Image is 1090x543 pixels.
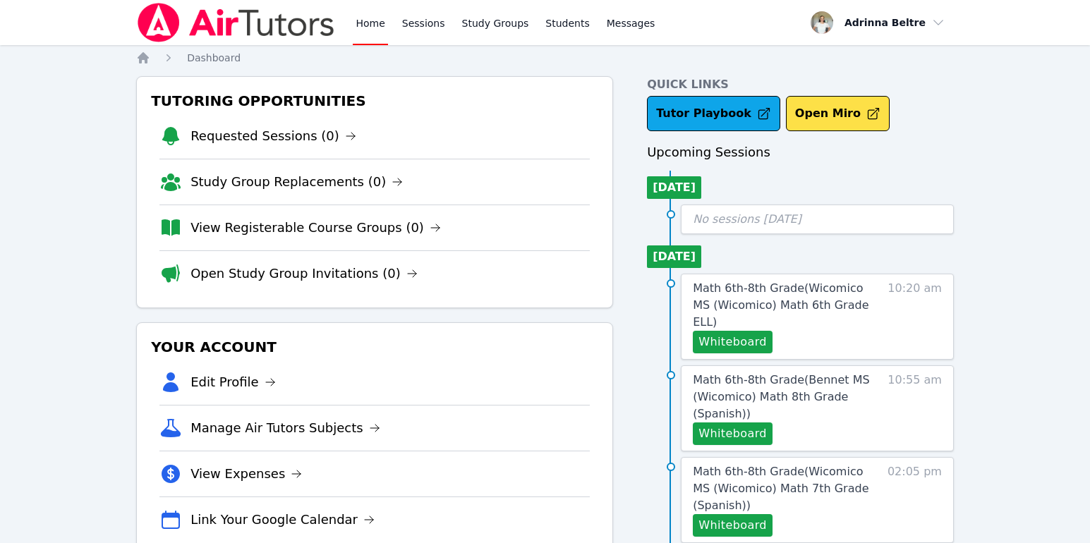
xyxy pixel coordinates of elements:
[190,126,356,146] a: Requested Sessions (0)
[647,76,954,93] h4: Quick Links
[190,418,380,438] a: Manage Air Tutors Subjects
[888,372,942,445] span: 10:55 am
[693,372,880,422] a: Math 6th-8th Grade(Bennet MS (Wicomico) Math 8th Grade (Spanish))
[693,212,801,226] span: No sessions [DATE]
[693,373,869,420] span: Math 6th-8th Grade ( Bennet MS (Wicomico) Math 8th Grade (Spanish) )
[190,172,403,192] a: Study Group Replacements (0)
[190,264,418,283] a: Open Study Group Invitations (0)
[148,334,601,360] h3: Your Account
[888,463,942,537] span: 02:05 pm
[693,514,773,537] button: Whiteboard
[190,218,441,238] a: View Registerable Course Groups (0)
[136,3,336,42] img: Air Tutors
[187,51,241,65] a: Dashboard
[693,422,773,445] button: Whiteboard
[647,96,780,131] a: Tutor Playbook
[190,372,276,392] a: Edit Profile
[136,51,954,65] nav: Breadcrumb
[786,96,890,131] button: Open Miro
[693,463,880,514] a: Math 6th-8th Grade(Wicomico MS (Wicomico) Math 7th Grade (Spanish))
[187,52,241,63] span: Dashboard
[693,281,868,329] span: Math 6th-8th Grade ( Wicomico MS (Wicomico) Math 6th Grade ELL )
[693,465,868,512] span: Math 6th-8th Grade ( Wicomico MS (Wicomico) Math 7th Grade (Spanish) )
[190,510,375,530] a: Link Your Google Calendar
[190,464,302,484] a: View Expenses
[647,176,701,199] li: [DATE]
[888,280,942,353] span: 10:20 am
[607,16,655,30] span: Messages
[693,331,773,353] button: Whiteboard
[148,88,601,114] h3: Tutoring Opportunities
[693,280,880,331] a: Math 6th-8th Grade(Wicomico MS (Wicomico) Math 6th Grade ELL)
[647,142,954,162] h3: Upcoming Sessions
[647,245,701,268] li: [DATE]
